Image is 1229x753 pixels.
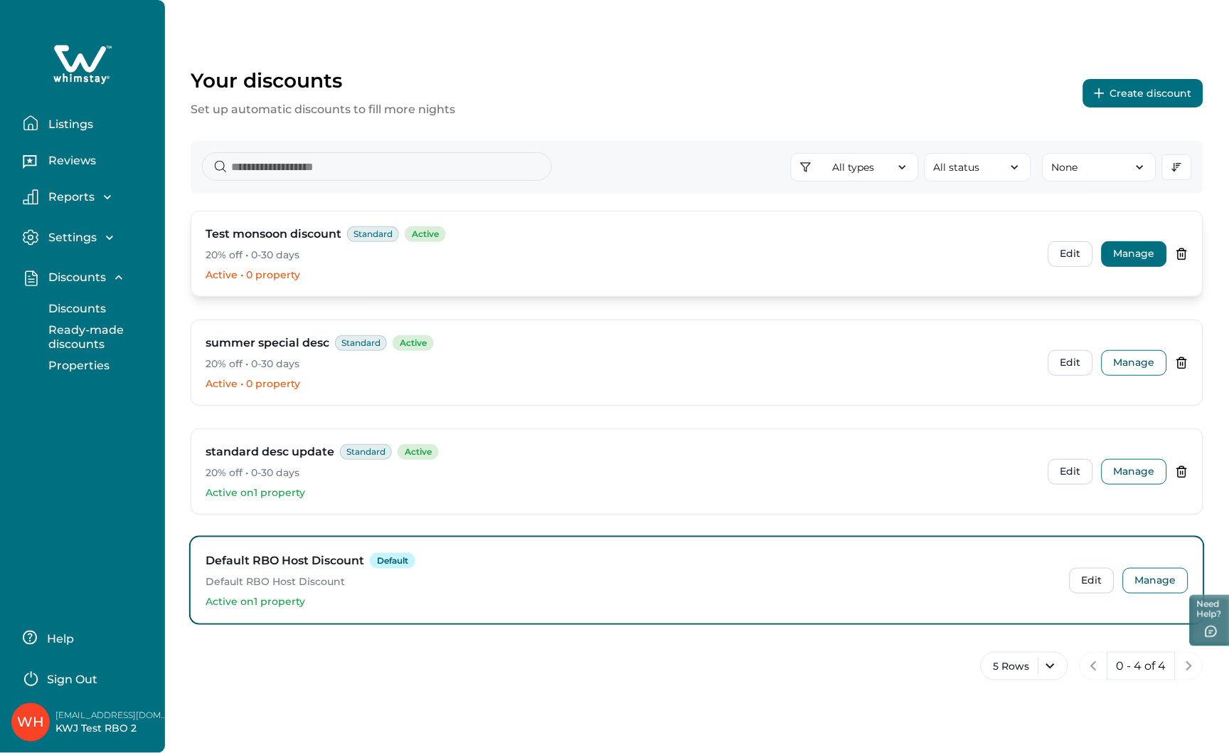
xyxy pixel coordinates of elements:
[44,323,164,351] p: Ready-made discounts
[23,663,149,692] button: Sign Out
[1175,652,1203,680] button: next page
[33,323,164,352] button: Ready-made discounts
[206,226,341,243] h3: Test monsoon discount
[44,270,106,285] p: Discounts
[1102,350,1167,376] button: Manage
[23,295,154,380] div: Discounts
[1048,350,1093,376] button: Edit
[1048,459,1093,485] button: Edit
[47,673,97,687] p: Sign Out
[43,632,74,646] p: Help
[191,68,455,93] p: Your discounts
[1070,568,1114,594] button: Edit
[206,377,1037,391] p: Active • 0 property
[1117,659,1166,673] p: 0 - 4 of 4
[370,553,415,569] span: Default
[44,154,96,168] p: Reviews
[340,444,392,460] span: Standard
[55,709,169,723] p: [EMAIL_ADDRESS][DOMAIN_NAME]
[206,575,1058,589] p: Default RBO Host Discount
[23,229,154,246] button: Settings
[23,270,154,286] button: Discounts
[206,443,334,460] h3: standard desc update
[206,248,1037,263] p: 20% off • 0-30 days
[335,335,387,351] span: Standard
[55,722,169,737] p: KWJ Test RBO 2
[206,466,1037,480] p: 20% off • 0-30 days
[23,623,149,652] button: Help
[191,101,455,118] p: Set up automatic discounts to fill more nights
[1083,79,1203,107] button: Create discount
[206,335,329,352] h3: summer special desc
[1107,652,1176,680] button: 0 - 4 of 4
[17,705,44,739] div: Whimstay Host
[206,357,1037,372] p: 20% off • 0-30 days
[1102,241,1167,267] button: Manage
[44,231,97,245] p: Settings
[44,302,106,316] p: Discounts
[981,652,1068,680] button: 5 Rows
[206,595,1058,609] p: Active on 1 property
[206,486,1037,500] p: Active on 1 property
[23,149,154,177] button: Reviews
[398,444,439,460] span: Active
[33,295,164,323] button: Discounts
[23,109,154,137] button: Listings
[44,359,110,373] p: Properties
[44,117,93,132] p: Listings
[1102,459,1167,485] button: Manage
[393,335,434,351] span: Active
[206,552,364,569] h3: Default RBO Host Discount
[44,190,95,204] p: Reports
[1048,241,1093,267] button: Edit
[206,268,1037,283] p: Active • 0 property
[347,226,399,242] span: Standard
[405,226,446,242] span: Active
[23,189,154,205] button: Reports
[1123,568,1188,594] button: Manage
[33,352,164,380] button: Properties
[1080,652,1108,680] button: previous page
